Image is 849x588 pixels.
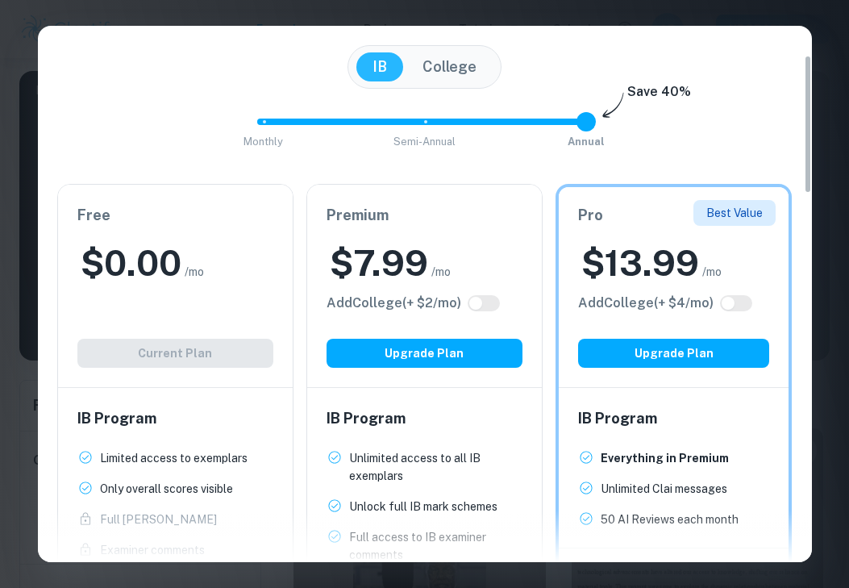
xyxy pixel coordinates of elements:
[243,136,283,148] span: Monthly
[327,339,522,368] button: Upgrade Plan
[349,498,497,515] p: Unlock full IB mark schemes
[568,136,605,148] span: Annual
[100,480,233,498] p: Only overall scores visible
[327,204,522,227] h6: Premium
[602,92,624,119] img: subscription-arrow.svg
[627,82,691,110] h6: Save 40%
[77,407,273,430] h6: IB Program
[578,204,769,227] h6: Pro
[327,407,522,430] h6: IB Program
[393,136,456,148] span: Semi-Annual
[406,52,493,81] button: College
[356,52,403,81] button: IB
[702,263,722,281] span: /mo
[185,263,204,281] span: /mo
[706,204,763,222] p: Best Value
[431,263,451,281] span: /mo
[349,449,522,485] p: Unlimited access to all IB exemplars
[81,240,181,287] h2: $ 0.00
[578,407,769,430] h6: IB Program
[578,339,769,368] button: Upgrade Plan
[578,294,714,313] h6: Click to see all the additional College features.
[581,240,699,287] h2: $ 13.99
[100,449,248,467] p: Limited access to exemplars
[77,204,273,227] h6: Free
[330,240,428,287] h2: $ 7.99
[327,294,461,313] h6: Click to see all the additional College features.
[601,480,727,498] p: Unlimited Clai messages
[601,449,729,467] p: Everything in Premium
